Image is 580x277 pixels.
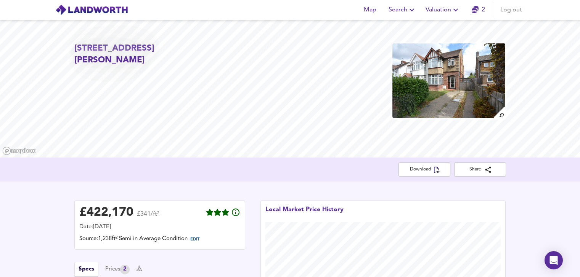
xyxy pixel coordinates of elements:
[361,5,379,15] span: Map
[405,166,444,174] span: Download
[426,5,460,15] span: Valuation
[472,5,485,15] a: 2
[2,146,36,155] a: Mapbox homepage
[265,205,344,222] div: Local Market Price History
[454,162,506,177] button: Share
[466,2,491,18] button: 2
[190,237,199,242] span: EDIT
[398,162,450,177] button: Download
[493,106,506,119] img: search
[79,223,240,231] div: Date: [DATE]
[497,2,525,18] button: Log out
[386,2,419,18] button: Search
[120,265,130,274] div: 2
[137,211,159,222] span: £341/ft²
[545,251,563,269] div: Open Intercom Messenger
[105,265,130,274] div: Prices
[392,43,506,119] img: property
[79,207,133,218] div: £ 422,170
[423,2,463,18] button: Valuation
[389,5,416,15] span: Search
[460,166,500,174] span: Share
[358,2,382,18] button: Map
[105,265,130,274] button: Prices2
[55,4,128,16] img: logo
[79,235,240,245] div: Source: 1,238ft² Semi in Average Condition
[500,5,522,15] span: Log out
[74,43,212,67] h2: [STREET_ADDRESS][PERSON_NAME]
